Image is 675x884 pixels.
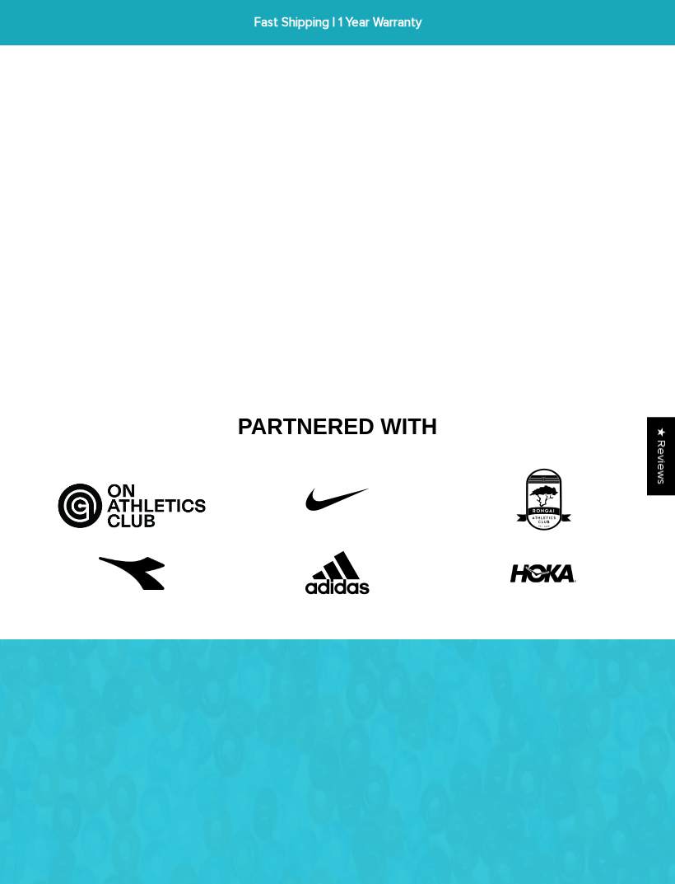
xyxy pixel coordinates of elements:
img: 3rd_partner.png [494,466,593,532]
img: HOKA-logo.webp [510,540,576,606]
img: Untitled-1_42f22808-10d6-43b8-a0fd-fffce8cf9462.png [288,466,387,532]
div: Click to open Judge.me floating reviews tab [647,417,675,495]
img: free-diadora-logo-icon-download-in-svg-png-gif-file-formats--brand-fashion-pack-logos-icons-28542... [99,540,165,606]
h2: Partnered With [41,414,634,442]
img: Artboard_5_bcd5fb9d-526a-4748-82a7-e4a7ed1c43f8.jpg [52,466,212,532]
img: Adidas.png [288,540,387,606]
span: Fast Shipping | 1 Year Warranty [165,13,510,32]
